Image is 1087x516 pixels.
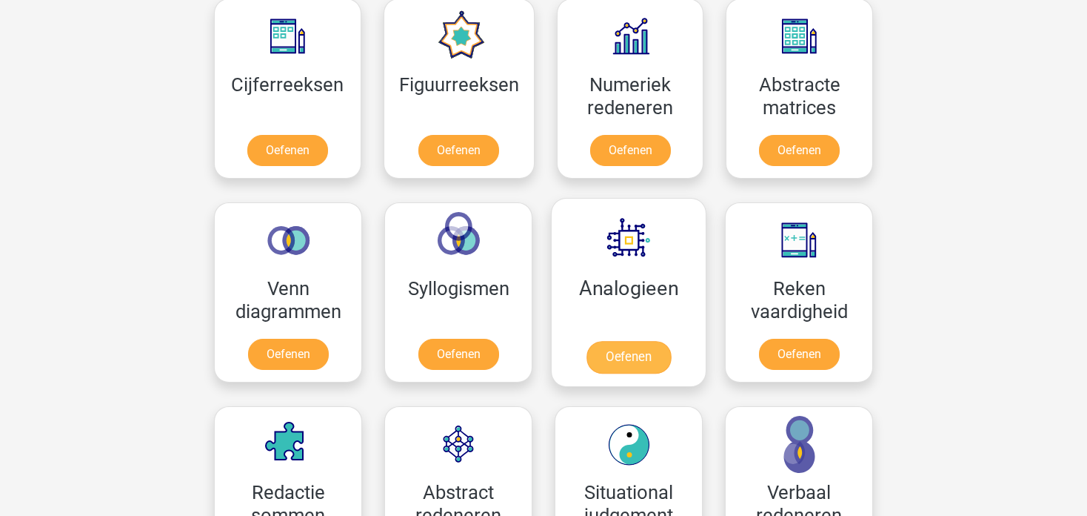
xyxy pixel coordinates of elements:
a: Oefenen [248,339,329,370]
a: Oefenen [759,135,840,166]
a: Oefenen [418,339,499,370]
a: Oefenen [590,135,671,166]
a: Oefenen [247,135,328,166]
a: Oefenen [586,341,671,374]
a: Oefenen [418,135,499,166]
a: Oefenen [759,339,840,370]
